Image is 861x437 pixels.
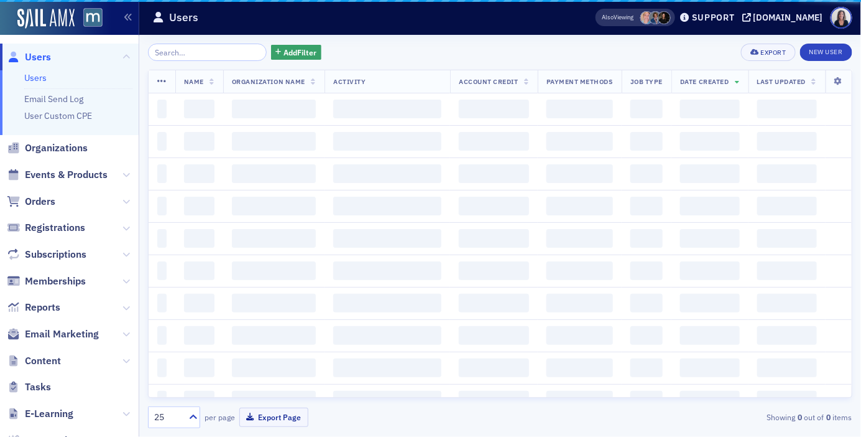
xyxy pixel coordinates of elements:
span: ‌ [757,164,817,183]
span: ‌ [333,261,441,280]
span: ‌ [459,359,529,377]
span: ‌ [333,359,441,377]
a: New User [800,44,852,61]
span: Chris Dougherty [649,11,662,24]
span: ‌ [157,326,167,345]
span: ‌ [546,261,613,280]
span: ‌ [333,391,441,410]
span: Profile [831,7,852,29]
span: ‌ [184,100,214,118]
span: Memberships [25,275,86,288]
span: ‌ [184,261,214,280]
span: ‌ [157,261,167,280]
span: Activity [333,77,366,86]
a: Users [24,72,47,83]
span: ‌ [184,164,214,183]
a: Registrations [7,221,85,235]
span: ‌ [184,197,214,215]
span: Users [25,50,51,64]
span: ‌ [630,391,663,410]
div: Showing out of items [626,411,852,423]
span: Content [25,354,61,368]
span: ‌ [546,294,613,312]
span: ‌ [459,261,529,280]
a: View Homepage [75,8,103,29]
span: ‌ [333,100,441,118]
span: ‌ [459,326,529,345]
span: ‌ [757,261,817,280]
span: ‌ [680,391,740,410]
div: Export [761,49,786,56]
span: ‌ [546,359,613,377]
span: Account Credit [459,77,518,86]
span: ‌ [757,197,817,215]
label: per page [205,411,235,423]
span: ‌ [757,100,817,118]
span: ‌ [184,294,214,312]
span: ‌ [680,359,740,377]
a: Events & Products [7,168,108,182]
a: Subscriptions [7,248,86,261]
span: ‌ [157,197,167,215]
span: ‌ [459,100,529,118]
span: ‌ [546,197,613,215]
span: ‌ [232,391,316,410]
span: ‌ [680,197,740,215]
span: ‌ [757,359,817,377]
span: Dee Sullivan [640,11,653,24]
span: ‌ [232,294,316,312]
span: Date Created [680,77,729,86]
span: ‌ [184,359,214,377]
span: Orders [25,195,55,209]
span: ‌ [157,100,167,118]
span: ‌ [757,391,817,410]
span: Registrations [25,221,85,235]
span: Payment Methods [546,77,613,86]
span: Email Marketing [25,327,99,341]
span: Reports [25,301,60,314]
span: ‌ [459,132,529,151]
span: ‌ [232,132,316,151]
span: ‌ [157,132,167,151]
a: Users [7,50,51,64]
span: Organizations [25,141,88,155]
span: ‌ [546,326,613,345]
span: ‌ [459,229,529,248]
a: User Custom CPE [24,110,92,121]
div: 25 [154,411,182,424]
span: Events & Products [25,168,108,182]
a: Reports [7,301,60,314]
button: [DOMAIN_NAME] [742,13,827,22]
span: ‌ [157,359,167,377]
span: ‌ [459,164,529,183]
a: Content [7,354,61,368]
span: ‌ [184,391,214,410]
span: ‌ [630,164,663,183]
span: ‌ [680,229,740,248]
span: ‌ [184,326,214,345]
span: ‌ [459,294,529,312]
a: Memberships [7,275,86,288]
span: ‌ [333,294,441,312]
span: ‌ [232,359,316,377]
span: ‌ [630,359,663,377]
input: Search… [148,44,267,61]
span: Tasks [25,380,51,394]
span: ‌ [680,326,740,345]
a: Tasks [7,380,51,394]
img: SailAMX [17,9,75,29]
div: [DOMAIN_NAME] [753,12,823,23]
span: ‌ [546,229,613,248]
span: ‌ [333,326,441,345]
span: ‌ [680,294,740,312]
span: ‌ [757,132,817,151]
span: ‌ [757,326,817,345]
span: ‌ [546,100,613,118]
span: ‌ [333,197,441,215]
div: Support [692,12,735,23]
span: ‌ [157,294,167,312]
span: E-Learning [25,407,73,421]
span: ‌ [546,132,613,151]
span: ‌ [680,132,740,151]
